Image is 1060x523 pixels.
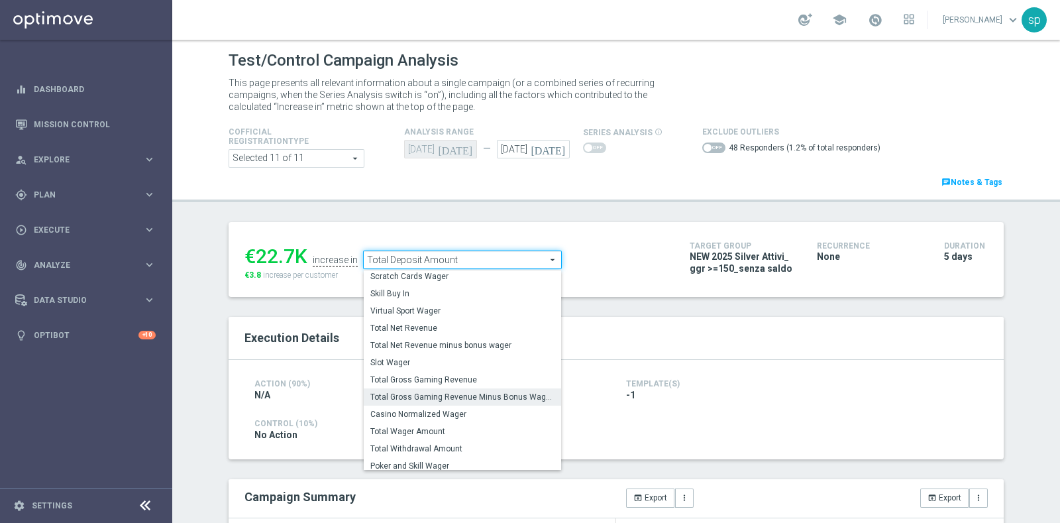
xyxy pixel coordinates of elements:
div: Data Studio [15,294,143,306]
button: play_circle_outline Execute keyboard_arrow_right [15,225,156,235]
h4: Duration [944,241,988,251]
span: Total Gross Gaming Revenue [370,375,555,385]
span: 5 days [944,251,973,262]
h4: Cofficial Registrationtype [229,127,341,146]
button: person_search Explore keyboard_arrow_right [15,154,156,165]
p: This page presents all relevant information about a single campaign (or a combined series of recu... [229,77,672,113]
a: Mission Control [34,107,156,142]
span: -1 [626,389,635,401]
h1: Test/Control Campaign Analysis [229,51,458,70]
a: [PERSON_NAME]keyboard_arrow_down [941,10,1022,30]
h4: analysis range [404,127,583,137]
button: track_changes Analyze keyboard_arrow_right [15,260,156,270]
i: [DATE] [438,140,477,154]
span: Data Studio [34,296,143,304]
div: +10 [138,331,156,339]
h4: Target Group [690,241,797,251]
span: Total Net Revenue [370,323,555,333]
i: open_in_browser [927,493,937,502]
span: Total Gross Gaming Revenue Minus Bonus Wagared [370,392,555,402]
span: Execution Details [244,331,339,345]
span: Explore [34,156,143,164]
h4: Exclude Outliers [702,127,880,137]
span: increase per customer [263,270,338,280]
span: NEW 2025 Silver Attivi_ ggr >=150_senza saldo [690,251,797,274]
button: Mission Control [15,119,156,130]
span: None [817,251,840,262]
span: keyboard_arrow_down [1006,13,1020,27]
div: sp [1022,7,1047,32]
div: €22.7K [244,245,307,268]
div: Explore [15,154,143,166]
i: play_circle_outline [15,224,27,236]
div: increase in [313,255,358,266]
div: — [477,143,497,154]
i: keyboard_arrow_right [143,259,156,271]
span: Poker and Skill Wager [370,461,555,471]
i: keyboard_arrow_right [143,294,156,306]
span: series analysis [583,128,653,137]
div: Optibot [15,318,156,353]
i: more_vert [974,493,983,502]
i: chat [941,178,951,187]
i: keyboard_arrow_right [143,188,156,201]
span: Total Net Revenue minus bonus wager [370,340,555,351]
div: Plan [15,189,143,201]
span: Virtual Sport Wager [370,306,555,316]
i: track_changes [15,259,27,271]
i: person_search [15,154,27,166]
a: Dashboard [34,72,156,107]
span: Analyze [34,261,143,269]
i: open_in_browser [633,493,643,502]
a: Optibot [34,318,138,353]
div: Mission Control [15,107,156,142]
button: more_vert [969,489,988,507]
span: Total Withdrawal Amount [370,443,555,454]
a: chatNotes & Tags [940,175,1004,190]
button: gps_fixed Plan keyboard_arrow_right [15,190,156,200]
span: Plan [34,191,143,199]
h4: Recurrence [817,241,924,251]
h4: Template(s) [626,379,978,388]
span: Execute [34,226,143,234]
span: €3.8 [244,270,261,280]
i: keyboard_arrow_right [143,223,156,236]
button: lightbulb Optibot +10 [15,330,156,341]
i: info_outline [655,128,662,136]
span: Total Wager Amount [370,426,555,437]
i: more_vert [680,493,689,502]
span: Skill Buy In [370,288,555,299]
i: keyboard_arrow_right [143,153,156,166]
button: open_in_browser Export [920,489,969,507]
div: Execute [15,224,143,236]
button: equalizer Dashboard [15,84,156,95]
button: open_in_browser Export [626,489,674,507]
div: Dashboard [15,72,156,107]
span: No Action [254,429,297,441]
i: [DATE] [531,140,570,154]
i: gps_fixed [15,189,27,201]
h2: Campaign Summary [244,490,356,504]
i: lightbulb [15,329,27,341]
button: Data Studio keyboard_arrow_right [15,295,156,306]
span: school [832,13,847,27]
span: N/A [254,389,270,401]
i: equalizer [15,84,27,95]
span: Slot Wager [370,357,555,368]
span: Casino Normalized Wager [370,409,555,420]
a: Settings [32,502,72,510]
label: 48 Responders (1.2% of total responders) [729,143,880,154]
button: more_vert [675,489,694,507]
input: Select Date [497,140,570,158]
div: Analyze [15,259,143,271]
h4: Action (90%) [254,379,358,388]
span: Expert Online Expert Retail Master Online Master Retail Other and 6 more [229,150,364,167]
i: settings [13,500,25,512]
